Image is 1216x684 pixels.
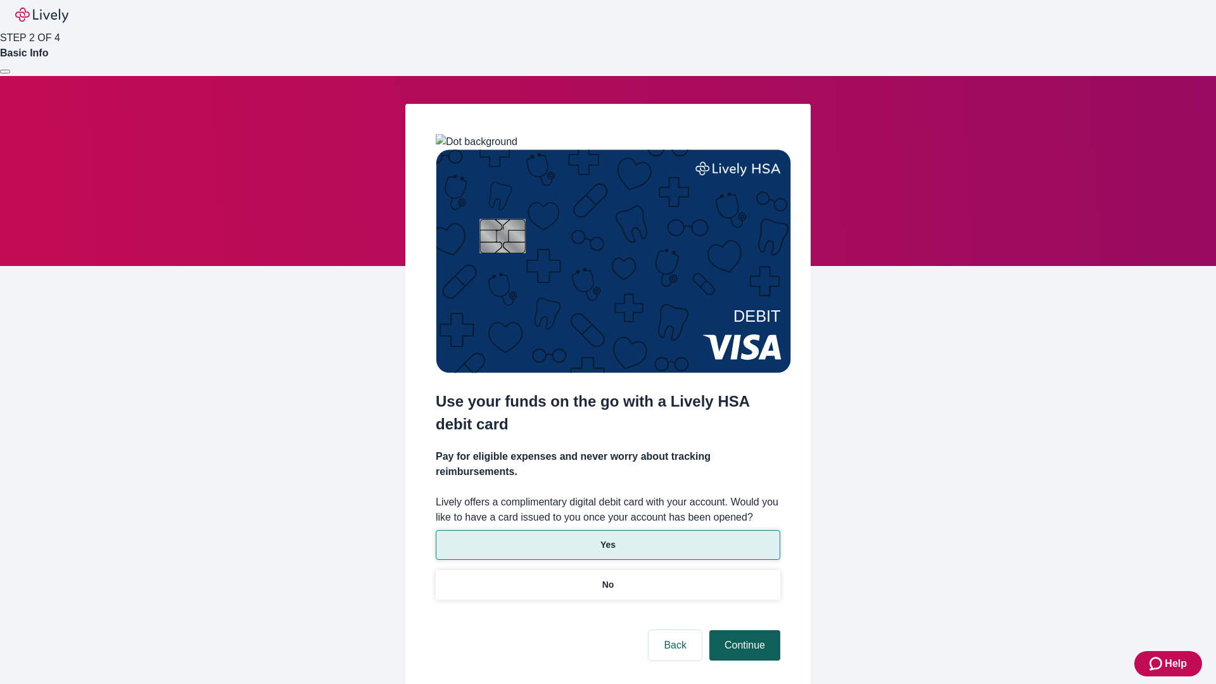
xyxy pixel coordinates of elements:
[436,530,780,560] button: Yes
[436,134,517,149] img: Dot background
[602,578,614,592] p: No
[436,149,791,373] img: Debit card
[1134,651,1202,676] button: Zendesk support iconHelp
[1165,656,1187,671] span: Help
[15,8,68,23] img: Lively
[436,449,780,479] h4: Pay for eligible expenses and never worry about tracking reimbursements.
[1149,656,1165,671] svg: Zendesk support icon
[436,570,780,600] button: No
[436,495,780,525] label: Lively offers a complimentary digital debit card with your account. Would you like to have a card...
[649,630,702,661] button: Back
[436,390,780,436] h2: Use your funds on the go with a Lively HSA debit card
[600,538,616,552] p: Yes
[709,630,780,661] button: Continue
